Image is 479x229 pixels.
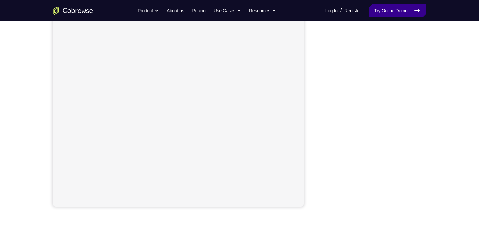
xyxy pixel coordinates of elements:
span: / [340,7,342,15]
button: Product [138,4,159,17]
a: Go to the home page [53,7,93,15]
a: Register [344,4,361,17]
a: About us [167,4,184,17]
a: Pricing [192,4,205,17]
button: Use Cases [214,4,241,17]
a: Log In [325,4,338,17]
button: Resources [249,4,276,17]
a: Try Online Demo [369,4,426,17]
